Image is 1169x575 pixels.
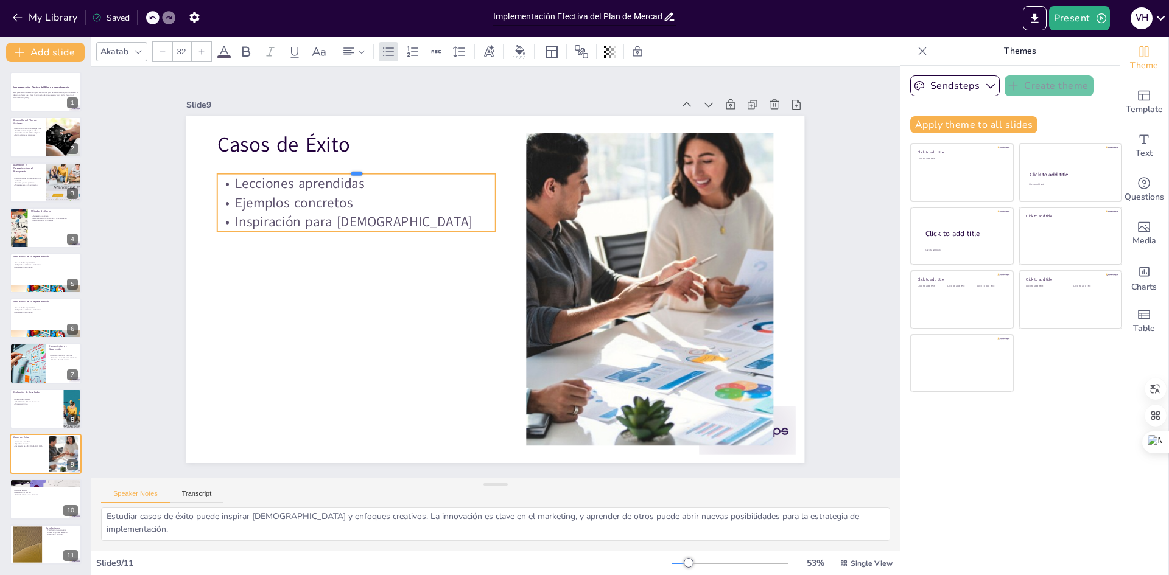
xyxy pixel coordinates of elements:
[10,389,82,429] div: 8
[13,445,46,447] p: Inspiración para [DEMOGRAPHIC_DATA]
[13,254,78,258] p: Importancia de la Implementación
[932,37,1108,66] p: Themes
[67,279,78,290] div: 5
[67,188,78,199] div: 3
[101,507,890,541] textarea: Las lecciones aprendidas de casos de éxito son invaluables para cualquier equipo de mercadotecnia...
[13,399,60,401] p: Análisis de resultados
[925,229,1003,239] div: Click to add title
[92,12,130,24] div: Saved
[31,220,78,222] p: Documentación de procesos
[46,531,78,534] p: Ajustes según sea necesario
[13,184,42,186] p: Transparencia en la asignación
[13,309,78,312] p: Adaptación a dinámicas cambiantes
[13,262,78,264] p: Mejora de la competitividad
[918,285,945,288] div: Click to add text
[910,116,1037,133] button: Apply theme to all slides
[96,557,672,569] div: Slide 9 / 11
[13,266,78,268] p: Generación de confianza
[1120,37,1168,80] div: Change the overall theme
[1023,6,1047,30] button: Export to PowerPoint
[365,12,544,248] p: Inspiración para [DEMOGRAPHIC_DATA]
[1120,124,1168,168] div: Add text boxes
[1131,6,1153,30] button: V H
[13,489,78,492] p: Falta de recursos
[1131,281,1157,294] span: Charts
[10,72,82,112] div: 1
[13,130,42,132] p: Establecimiento de plazos claros
[542,42,561,61] div: Layout
[13,436,46,439] p: Casos de Éxito
[1029,183,1110,186] div: Click to add text
[67,414,78,425] div: 8
[13,182,42,184] p: Revisión y ajuste periódico
[13,493,78,496] p: Falta de alineación en el equipo
[170,490,224,503] button: Transcript
[13,263,78,266] p: Adaptación a dinámicas cambiantes
[574,44,589,59] span: Position
[10,434,82,474] div: 9
[67,459,78,470] div: 9
[1130,59,1158,72] span: Theme
[10,253,82,293] div: 5
[49,357,78,359] p: Encuestas de satisfacción del cliente
[925,249,1002,252] div: Click to add body
[10,479,82,519] div: 10
[13,390,60,394] p: Evaluación de Resultados
[947,285,975,288] div: Click to add text
[67,143,78,154] div: 2
[13,400,60,403] p: Identificación de áreas de mejora
[1026,277,1113,282] div: Click to add title
[46,526,78,530] p: Conclusiones
[1125,190,1164,204] span: Questions
[1131,7,1153,29] div: V H
[13,96,78,99] p: Generated with [URL]
[13,300,78,304] p: Importancia de la Implementación
[63,550,78,561] div: 11
[13,311,78,313] p: Generación de confianza
[1136,147,1153,160] span: Text
[13,127,42,130] p: Definición de actividades específicas
[67,369,78,380] div: 7
[13,163,42,173] p: Asignación y Determinación del Presupuesto
[101,490,170,503] button: Speaker Notes
[1120,212,1168,256] div: Add images, graphics, shapes or video
[31,217,78,220] p: Establecimiento de indicadores de rendimiento
[10,207,82,248] div: 4
[10,298,82,338] div: 6
[13,131,42,134] p: Consideración del público objetivo
[1026,213,1113,218] div: Click to add title
[910,75,1000,96] button: Sendsteps
[63,505,78,516] div: 10
[13,86,69,89] strong: Implementación Efectiva del Plan de Mercadotecnia
[13,441,46,443] p: Lecciones aprendidas
[13,481,78,484] p: Desafíos Comunes
[13,443,46,445] p: Ejemplos concretos
[13,307,78,309] p: Mejora de la competitividad
[1073,285,1112,288] div: Click to add text
[851,559,893,568] span: Single View
[10,343,82,383] div: 7
[31,209,78,213] p: Métodos de Control
[918,158,1005,161] div: Click to add text
[13,177,42,181] p: Importancia de un presupuesto bien definido
[977,285,1005,288] div: Click to add text
[67,234,78,245] div: 4
[9,8,83,27] button: My Library
[1005,75,1094,96] button: Create theme
[13,491,78,493] p: Resistencia al cambio
[511,45,529,58] div: Background color
[493,8,663,26] input: Insert title
[98,43,131,60] div: Akatab
[49,359,78,361] p: Métricas de redes sociales
[13,118,42,125] p: Desarrollo del Plan de Acciones
[1132,234,1156,248] span: Media
[801,557,830,569] div: 53 %
[1120,80,1168,124] div: Add ready made slides
[67,97,78,108] div: 1
[46,529,78,531] p: Planificación y supervisión
[10,117,82,157] div: 2
[1030,171,1111,178] div: Click to add title
[13,92,78,96] p: Esta presentación aborda la implementación del plan de mercadotecnia, centrándose en el desarroll...
[49,355,78,357] p: Software de análisis de datos
[1120,256,1168,299] div: Add charts and graphs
